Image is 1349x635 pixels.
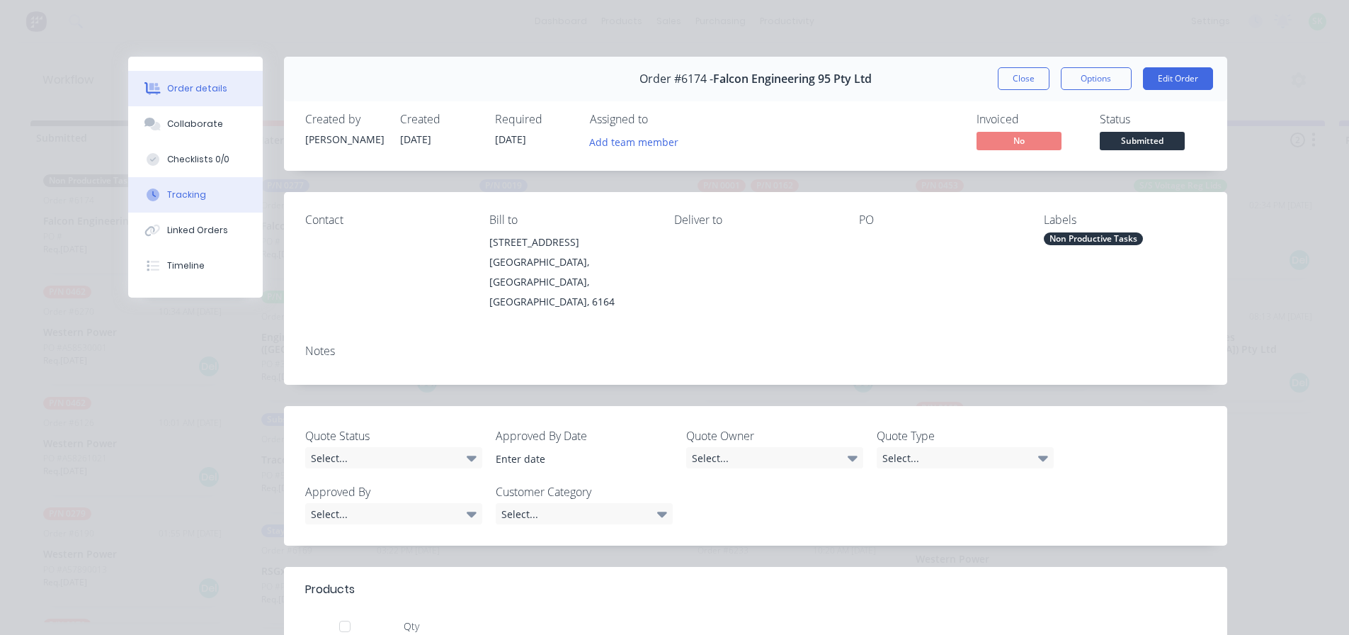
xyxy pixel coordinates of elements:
[305,132,383,147] div: [PERSON_NAME]
[495,133,526,146] span: [DATE]
[977,132,1061,150] span: No
[400,113,478,126] div: Created
[489,232,651,252] div: [STREET_ADDRESS]
[128,248,263,283] button: Timeline
[305,447,482,468] div: Select...
[167,224,228,237] div: Linked Orders
[877,427,1054,444] label: Quote Type
[674,213,836,227] div: Deliver to
[1100,132,1185,150] span: Submitted
[489,232,651,312] div: [STREET_ADDRESS][GEOGRAPHIC_DATA], [GEOGRAPHIC_DATA], [GEOGRAPHIC_DATA], 6164
[167,118,223,130] div: Collaborate
[128,177,263,213] button: Tracking
[305,427,482,444] label: Quote Status
[1061,67,1132,90] button: Options
[1100,132,1185,153] button: Submitted
[496,503,673,524] div: Select...
[128,106,263,142] button: Collaborate
[489,252,651,312] div: [GEOGRAPHIC_DATA], [GEOGRAPHIC_DATA], [GEOGRAPHIC_DATA], 6164
[998,67,1049,90] button: Close
[877,447,1054,468] div: Select...
[128,213,263,248] button: Linked Orders
[489,213,651,227] div: Bill to
[1044,213,1206,227] div: Labels
[400,133,431,146] span: [DATE]
[581,132,685,151] button: Add team member
[167,259,205,272] div: Timeline
[167,153,229,166] div: Checklists 0/0
[686,427,863,444] label: Quote Owner
[167,189,206,201] div: Tracking
[590,132,686,151] button: Add team member
[495,113,573,126] div: Required
[977,113,1083,126] div: Invoiced
[305,113,383,126] div: Created by
[305,344,1206,358] div: Notes
[713,72,872,86] span: Falcon Engineering 95 Pty Ltd
[305,581,355,598] div: Products
[496,427,673,444] label: Approved By Date
[859,213,1021,227] div: PO
[590,113,732,126] div: Assigned to
[128,71,263,106] button: Order details
[1100,113,1206,126] div: Status
[496,483,673,500] label: Customer Category
[1044,232,1143,245] div: Non Productive Tasks
[167,82,227,95] div: Order details
[1143,67,1213,90] button: Edit Order
[305,503,482,524] div: Select...
[486,448,662,469] input: Enter date
[128,142,263,177] button: Checklists 0/0
[639,72,713,86] span: Order #6174 -
[686,447,863,468] div: Select...
[305,483,482,500] label: Approved By
[305,213,467,227] div: Contact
